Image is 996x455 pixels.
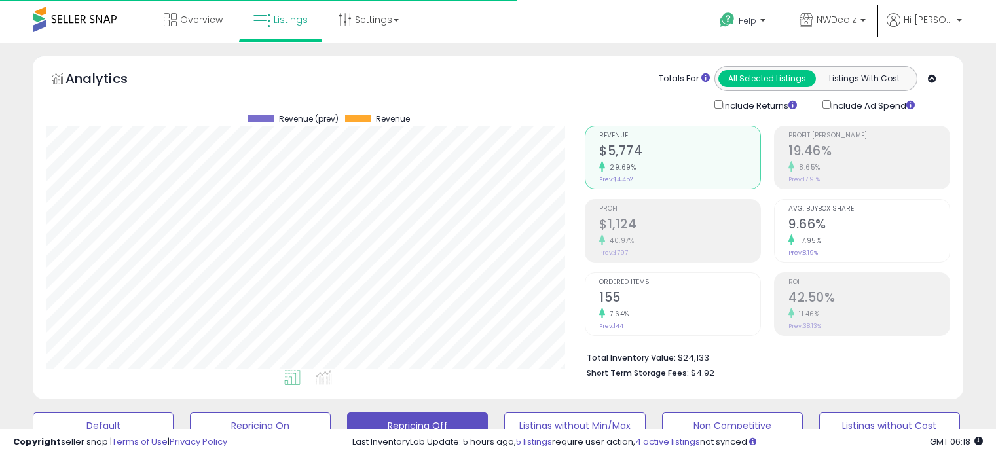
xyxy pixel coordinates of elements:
h2: 155 [599,290,760,308]
small: 11.46% [794,309,819,319]
span: Revenue [376,115,410,124]
a: Terms of Use [112,435,168,448]
span: Avg. Buybox Share [788,206,950,213]
strong: Copyright [13,435,61,448]
span: NWDealz [817,13,857,26]
small: 7.64% [605,309,629,319]
a: Help [709,2,779,43]
h5: Analytics [65,69,153,91]
small: Prev: 144 [599,322,623,330]
b: Short Term Storage Fees: [587,367,689,378]
div: seller snap | | [13,436,227,448]
span: ROI [788,279,950,286]
div: Include Returns [705,98,813,113]
span: $4.92 [691,367,714,379]
button: Listings without Cost [819,412,960,439]
small: 8.65% [794,162,821,172]
div: Totals For [659,73,710,85]
small: Prev: $4,452 [599,175,633,183]
button: Repricing Off [347,412,488,439]
button: Default [33,412,174,439]
a: 4 active listings [635,435,700,448]
div: Include Ad Spend [813,98,936,113]
span: Revenue [599,132,760,139]
button: Listings without Min/Max [504,412,645,439]
small: 17.95% [794,236,821,246]
li: $24,133 [587,349,940,365]
h2: $5,774 [599,143,760,161]
span: Overview [180,13,223,26]
button: Listings With Cost [815,70,913,87]
h2: 42.50% [788,290,950,308]
button: Non Competitive [662,412,803,439]
button: Repricing On [190,412,331,439]
a: Hi [PERSON_NAME] [887,13,962,43]
small: Prev: 17.91% [788,175,820,183]
div: Last InventoryLab Update: 5 hours ago, require user action, not synced. [352,436,983,448]
span: Ordered Items [599,279,760,286]
h2: 19.46% [788,143,950,161]
h2: 9.66% [788,217,950,234]
small: 40.97% [605,236,634,246]
span: Revenue (prev) [279,115,339,124]
small: 29.69% [605,162,636,172]
button: All Selected Listings [718,70,816,87]
span: Profit [599,206,760,213]
i: Get Help [719,12,735,28]
small: Prev: 8.19% [788,249,818,257]
h2: $1,124 [599,217,760,234]
span: 2025-08-18 06:18 GMT [930,435,983,448]
span: Profit [PERSON_NAME] [788,132,950,139]
a: Privacy Policy [170,435,227,448]
span: Help [739,15,756,26]
b: Total Inventory Value: [587,352,676,363]
small: Prev: $797 [599,249,628,257]
small: Prev: 38.13% [788,322,821,330]
span: Hi [PERSON_NAME] [904,13,953,26]
span: Listings [274,13,308,26]
a: 5 listings [516,435,552,448]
